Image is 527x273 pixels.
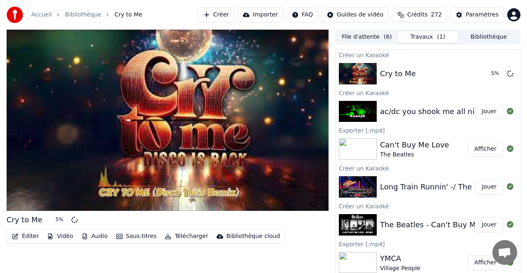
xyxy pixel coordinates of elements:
[380,139,449,151] div: Can't Buy Me Love
[380,264,420,273] div: Village People
[491,70,504,77] div: 5 %
[7,214,42,226] div: Cry to Me
[475,217,504,232] button: Jouer
[322,7,389,22] button: Guides de vidéo
[492,240,517,265] div: Ouvrir le chat
[380,219,500,231] div: The Beatles - Can't Buy Me Love
[336,201,520,211] div: Créer un Karaoké
[380,253,420,264] div: YMCA
[467,255,504,270] button: Afficher
[450,7,504,22] button: Paramètres
[56,217,68,223] div: 5 %
[198,7,234,22] button: Créer
[114,11,142,19] span: Cry to Me
[431,11,442,19] span: 272
[31,11,52,19] a: Accueil
[161,231,211,242] button: Télécharger
[336,239,520,249] div: Exporter [.mp4]
[467,142,504,156] button: Afficher
[44,231,76,242] button: Vidéo
[113,231,160,242] button: Sous-titres
[9,231,42,242] button: Éditer
[380,106,505,117] div: ac/dc you shook me all night long
[380,151,449,159] div: The Beatles
[65,11,101,19] a: Bibliothèque
[407,11,427,19] span: Crédits
[392,7,447,22] button: Crédits272
[397,31,458,43] button: Travaux
[336,163,520,173] div: Créer un Karaoké
[384,33,392,41] span: ( 6 )
[380,68,416,79] div: Cry to Me
[336,31,397,43] button: File d'attente
[226,232,280,240] div: Bibliothèque cloud
[336,125,520,135] div: Exporter [.mp4]
[31,11,142,19] nav: breadcrumb
[437,33,445,41] span: ( 1 )
[7,7,23,23] img: youka
[458,31,519,43] button: Bibliothèque
[475,180,504,194] button: Jouer
[238,7,283,22] button: Importer
[287,7,318,22] button: FAQ
[336,88,520,98] div: Créer un Karaoké
[466,11,499,19] div: Paramètres
[78,231,111,242] button: Audio
[475,104,504,119] button: Jouer
[336,50,520,60] div: Créer un Karaoké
